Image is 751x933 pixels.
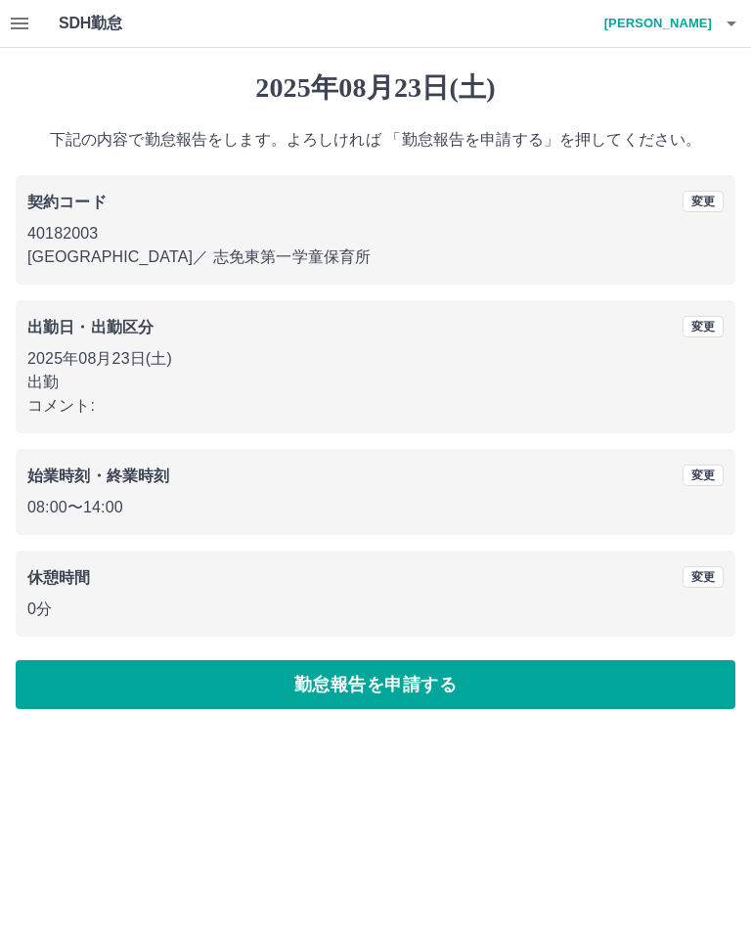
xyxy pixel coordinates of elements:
[27,598,724,621] p: 0分
[16,128,735,152] p: 下記の内容で勤怠報告をします。よろしければ 「勤怠報告を申請する」を押してください。
[683,566,724,588] button: 変更
[27,222,724,245] p: 40182003
[27,319,154,335] b: 出勤日・出勤区分
[683,191,724,212] button: 変更
[16,660,735,709] button: 勤怠報告を申請する
[27,496,724,519] p: 08:00 〜 14:00
[683,316,724,337] button: 変更
[16,71,735,105] h1: 2025年08月23日(土)
[27,194,107,210] b: 契約コード
[27,245,724,269] p: [GEOGRAPHIC_DATA] ／ 志免東第一学童保育所
[27,394,724,418] p: コメント:
[27,467,169,484] b: 始業時刻・終業時刻
[683,465,724,486] button: 変更
[27,371,724,394] p: 出勤
[27,347,724,371] p: 2025年08月23日(土)
[27,569,91,586] b: 休憩時間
